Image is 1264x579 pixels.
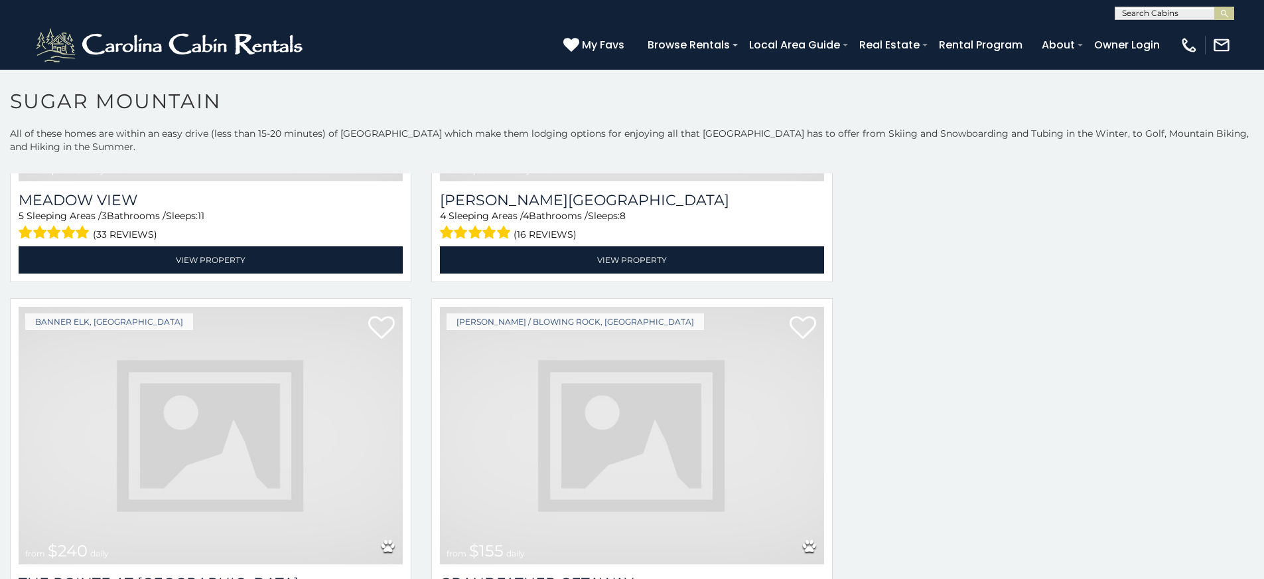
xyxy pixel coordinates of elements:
img: phone-regular-white.png [1180,36,1198,54]
a: [PERSON_NAME] / Blowing Rock, [GEOGRAPHIC_DATA] [447,313,704,330]
span: 4 [523,210,529,222]
a: Meadow View [19,191,403,209]
a: from $240 daily [19,307,403,564]
div: Sleeping Areas / Bathrooms / Sleeps: [19,209,403,243]
span: 3 [102,210,107,222]
a: Rental Program [932,33,1029,56]
img: White-1-2.png [33,25,309,65]
span: (16 reviews) [514,226,577,243]
a: Add to favorites [368,315,395,343]
a: from $155 daily [440,307,824,564]
span: $240 [48,541,88,560]
h3: Misty Mountain Manor [440,191,824,209]
span: daily [512,165,531,175]
a: My Favs [563,37,628,54]
span: 11 [198,210,204,222]
span: My Favs [582,37,624,53]
span: 5 [19,210,24,222]
a: Real Estate [853,33,926,56]
div: Sleeping Areas / Bathrooms / Sleeps: [440,209,824,243]
a: Banner Elk, [GEOGRAPHIC_DATA] [25,313,193,330]
a: About [1035,33,1082,56]
span: daily [90,548,109,558]
a: Owner Login [1088,33,1166,56]
span: from [447,165,466,175]
a: View Property [440,246,824,274]
a: Add to favorites [790,315,816,343]
span: 4 [440,210,446,222]
a: [PERSON_NAME][GEOGRAPHIC_DATA] [440,191,824,209]
span: daily [506,548,525,558]
a: Local Area Guide [742,33,847,56]
span: (33 reviews) [93,226,157,243]
a: Browse Rentals [641,33,737,56]
img: dummy-image.jpg [440,307,824,564]
span: 8 [620,210,626,222]
span: daily [86,165,105,175]
span: from [447,548,466,558]
img: dummy-image.jpg [19,307,403,564]
span: $155 [469,541,504,560]
span: from [25,165,45,175]
span: from [25,548,45,558]
a: View Property [19,246,403,274]
img: mail-regular-white.png [1212,36,1231,54]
